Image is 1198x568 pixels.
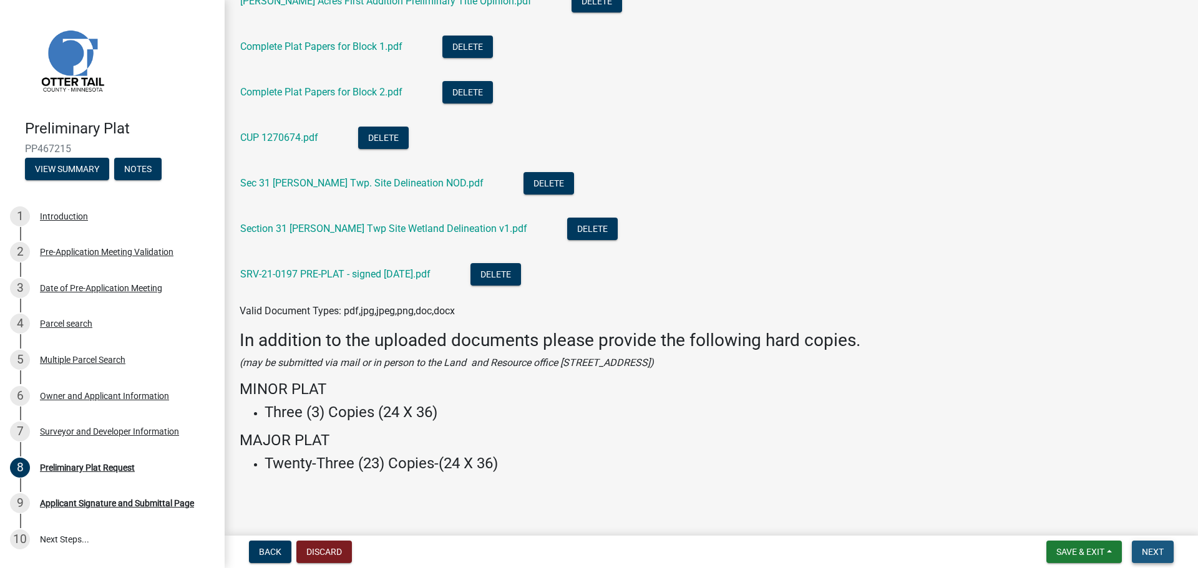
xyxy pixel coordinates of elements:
button: Discard [296,541,352,563]
div: Preliminary Plat Request [40,463,135,472]
div: 8 [10,458,30,478]
wm-modal-confirm: Delete Document [358,132,409,144]
div: Applicant Signature and Submittal Page [40,499,194,508]
div: Introduction [40,212,88,221]
h4: MINOR PLAT [240,380,1183,398]
h3: In addition to the uploaded documents please provide the following hard copies. [240,330,1183,351]
wm-modal-confirm: Delete Document [524,178,574,190]
a: SRV-21-0197 PRE-PLAT - signed [DATE].pdf [240,268,431,280]
wm-modal-confirm: Delete Document [442,87,493,99]
div: 3 [10,278,30,298]
h4: Twenty-Three (23) Copies-(24 X 36) [265,455,1183,473]
span: Back [259,547,281,557]
div: 5 [10,350,30,370]
span: Next [1142,547,1164,557]
h4: Three (3) Copies (24 X 36) [265,403,1183,421]
button: Notes [114,158,162,180]
i: (may be submitted via mail or in person to the Land and Resource office [STREET_ADDRESS]) [240,357,654,368]
div: 7 [10,421,30,441]
a: Section 31 [PERSON_NAME] Twp Site Wetland Delineation v1.pdf [240,223,527,234]
div: 1 [10,206,30,226]
div: 2 [10,242,30,262]
div: 10 [10,529,30,549]
div: Surveyor and Developer Information [40,427,179,436]
a: Complete Plat Papers for Block 2.pdf [240,86,402,98]
span: Valid Document Types: pdf,jpg,jpeg,png,doc,docx [240,305,455,317]
button: Back [249,541,291,563]
a: CUP 1270674.pdf [240,132,318,143]
button: View Summary [25,158,109,180]
span: Save & Exit [1056,547,1104,557]
a: Sec 31 [PERSON_NAME] Twp. Site Delineation NOD.pdf [240,177,484,189]
button: Delete [442,36,493,58]
h4: Preliminary Plat [25,120,215,138]
button: Next [1132,541,1174,563]
img: Otter Tail County, Minnesota [25,13,119,107]
span: PP467215 [25,143,200,155]
wm-modal-confirm: Delete Document [470,269,521,281]
div: 6 [10,386,30,406]
div: Owner and Applicant Information [40,392,169,400]
button: Delete [442,81,493,103]
button: Save & Exit [1046,541,1122,563]
div: Date of Pre-Application Meeting [40,284,162,292]
div: Pre-Application Meeting Validation [40,248,173,256]
wm-modal-confirm: Summary [25,165,109,175]
div: 4 [10,314,30,334]
div: Multiple Parcel Search [40,355,125,364]
wm-modal-confirm: Delete Document [567,223,618,235]
button: Delete [358,127,409,149]
h4: MAJOR PLAT [240,431,1183,450]
div: Parcel search [40,319,92,328]
a: Complete Plat Papers for Block 1.pdf [240,41,402,52]
wm-modal-confirm: Delete Document [442,41,493,53]
button: Delete [470,263,521,286]
button: Delete [524,172,574,195]
div: 9 [10,493,30,513]
wm-modal-confirm: Notes [114,165,162,175]
button: Delete [567,218,618,240]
